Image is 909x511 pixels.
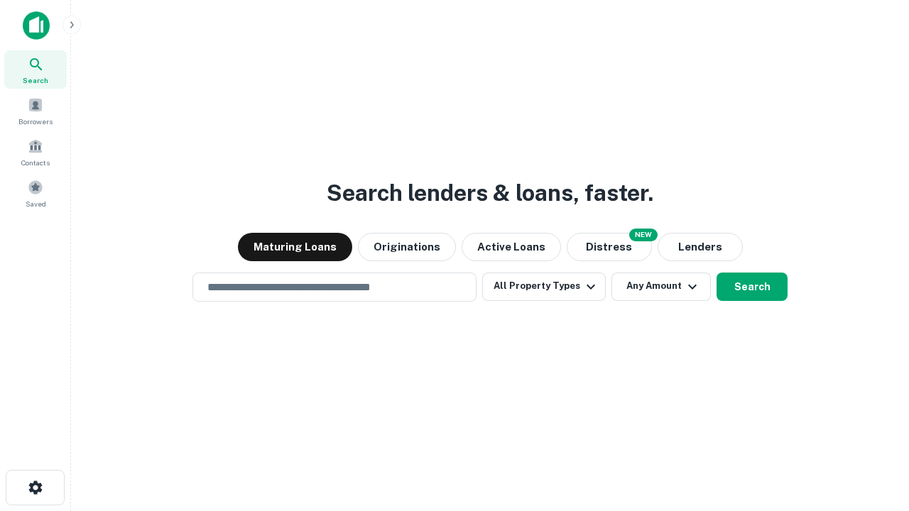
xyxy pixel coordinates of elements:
a: Saved [4,174,67,212]
a: Search [4,50,67,89]
span: Borrowers [18,116,53,127]
span: Contacts [21,157,50,168]
button: Lenders [658,233,743,261]
button: Search [717,273,788,301]
img: capitalize-icon.png [23,11,50,40]
a: Borrowers [4,92,67,130]
button: All Property Types [482,273,606,301]
span: Search [23,75,48,86]
a: Contacts [4,133,67,171]
button: Search distressed loans with lien and other non-mortgage details. [567,233,652,261]
button: Any Amount [611,273,711,301]
div: NEW [629,229,658,241]
button: Maturing Loans [238,233,352,261]
iframe: Chat Widget [838,397,909,466]
h3: Search lenders & loans, faster. [327,176,653,210]
button: Active Loans [462,233,561,261]
button: Originations [358,233,456,261]
span: Saved [26,198,46,209]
